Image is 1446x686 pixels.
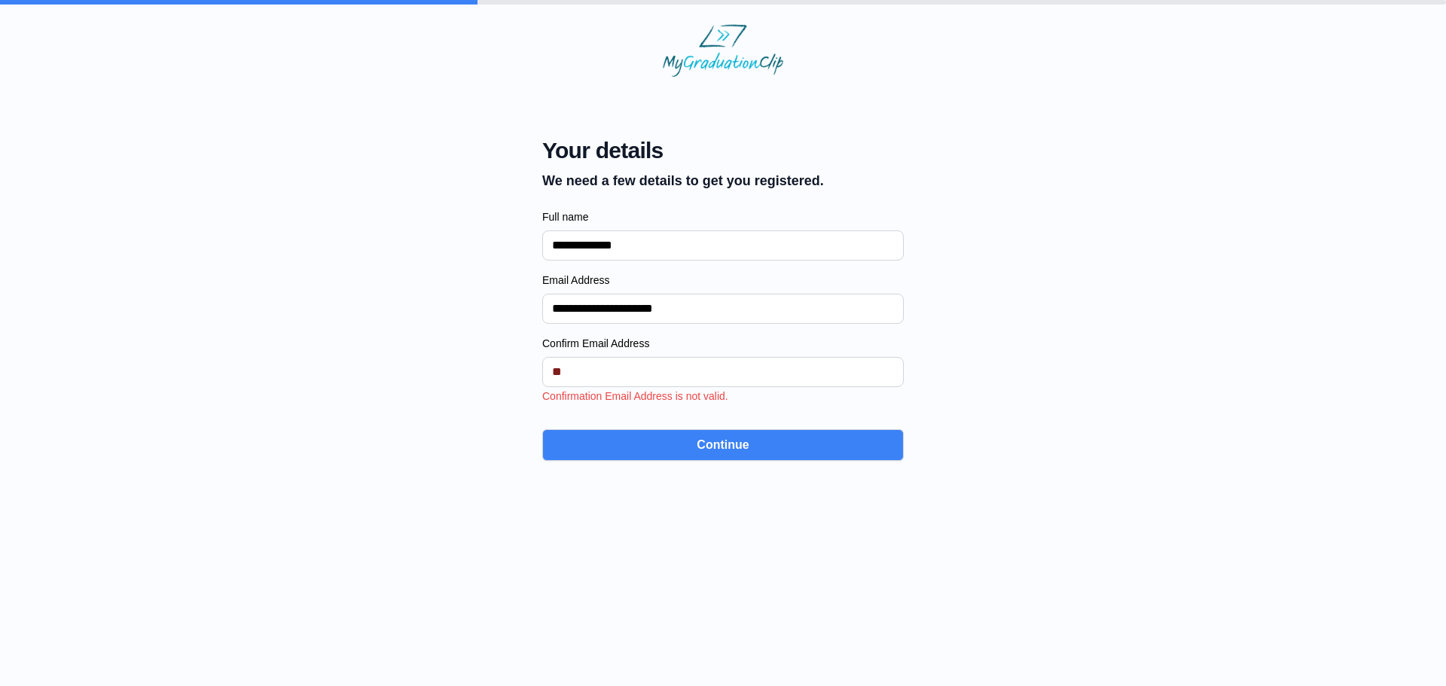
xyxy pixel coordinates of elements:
[542,429,904,461] button: Continue
[542,273,904,288] label: Email Address
[663,24,783,77] img: MyGraduationClip
[542,336,904,351] label: Confirm Email Address
[542,170,824,191] p: We need a few details to get you registered.
[542,137,824,164] span: Your details
[542,390,728,402] span: Confirmation Email Address is not valid.
[542,209,904,224] label: Full name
